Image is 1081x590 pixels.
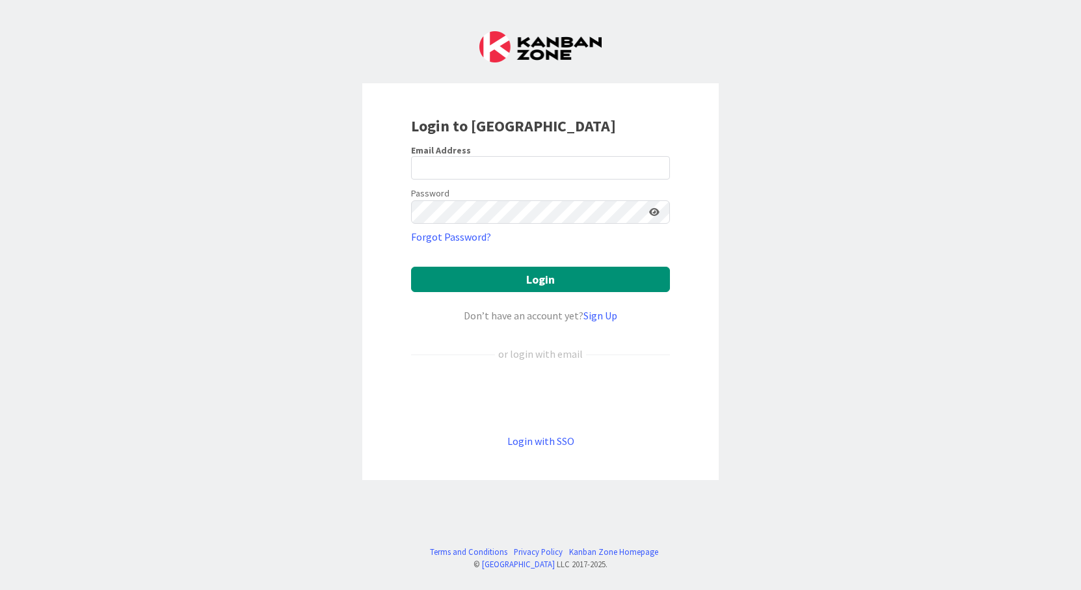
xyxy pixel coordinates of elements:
[482,559,555,569] a: [GEOGRAPHIC_DATA]
[411,229,491,245] a: Forgot Password?
[411,308,670,323] div: Don’t have an account yet?
[495,346,586,362] div: or login with email
[411,267,670,292] button: Login
[405,383,676,412] iframe: Sign in with Google Button
[507,435,574,448] a: Login with SSO
[479,31,602,62] img: Kanban Zone
[423,558,658,570] div: © LLC 2017- 2025 .
[411,187,449,200] label: Password
[411,144,471,156] label: Email Address
[514,546,563,558] a: Privacy Policy
[583,309,617,322] a: Sign Up
[411,116,616,136] b: Login to [GEOGRAPHIC_DATA]
[569,546,658,558] a: Kanban Zone Homepage
[430,546,507,558] a: Terms and Conditions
